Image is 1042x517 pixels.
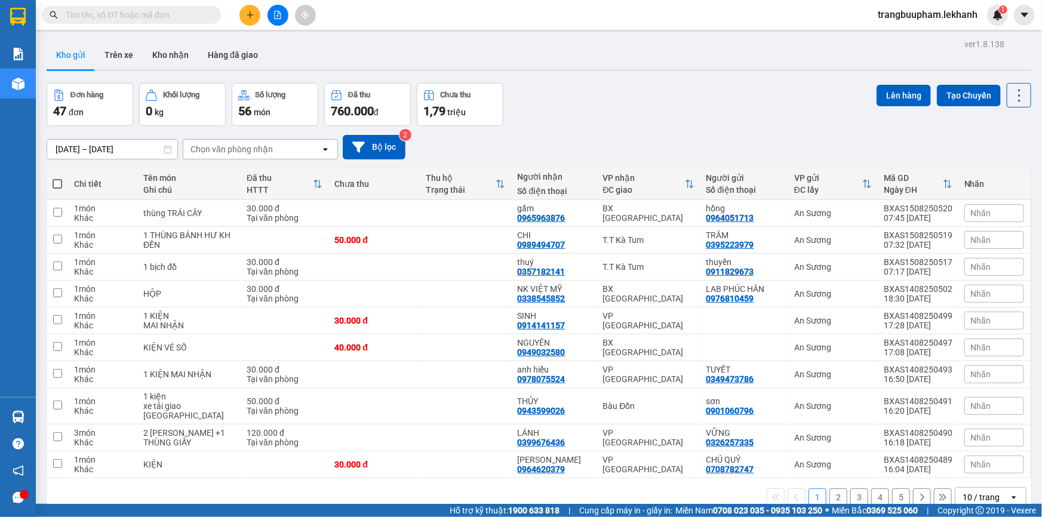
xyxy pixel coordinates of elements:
div: Khác [74,438,131,447]
div: MAI NHẬN [143,321,235,330]
div: BXAS1408250497 [884,338,952,347]
button: Trên xe [95,41,143,69]
button: Hàng đã giao [198,41,268,69]
th: Toggle SortBy [241,168,328,200]
button: 3 [850,488,868,506]
div: 0338545852 [517,294,565,303]
div: 50.000 đ [247,396,322,406]
div: 0708782747 [706,464,754,474]
span: món [254,107,271,117]
span: Nhãn [971,401,991,411]
div: 120.000 đ [247,428,322,438]
div: Tại văn phòng [247,294,322,303]
div: 0978075524 [517,374,565,384]
span: trangbuupham.lekhanh [868,7,987,22]
div: 30.000 đ [247,284,322,294]
div: Chưa thu [334,179,414,189]
strong: 1900 633 818 [508,506,560,515]
span: Nhãn [971,370,991,379]
div: Chưa thu [441,91,471,99]
div: 1 món [74,455,131,464]
span: | [927,504,929,517]
strong: 0708 023 035 - 0935 103 250 [713,506,822,515]
div: TRÂM [706,230,782,240]
button: Tạo Chuyến [937,85,1001,106]
div: Tại văn phòng [247,406,322,416]
span: aim [301,11,309,19]
div: hồng [706,204,782,213]
th: Toggle SortBy [788,168,878,200]
div: 0964051713 [706,213,754,223]
span: kg [155,107,164,117]
div: HTTT [247,185,313,195]
div: Đã thu [247,173,313,183]
div: Khối lượng [163,91,199,99]
button: 1 [809,488,826,506]
div: Tại văn phòng [247,374,322,384]
div: Tại văn phòng [247,213,322,223]
div: 30.000 đ [247,204,322,213]
div: An Sương [794,460,872,469]
button: Kho gửi [47,41,95,69]
div: ĐC giao [603,185,685,195]
input: Tìm tên, số ĐT hoặc mã đơn [66,8,207,21]
div: BXAS1408250493 [884,365,952,374]
button: Số lượng56món [232,83,318,126]
img: warehouse-icon [12,78,24,90]
span: Miền Bắc [832,504,918,517]
div: Mã GD [884,173,943,183]
span: Nhãn [971,460,991,469]
div: THỦY [517,396,591,406]
div: 0357182141 [517,267,565,276]
div: 0949032580 [517,347,565,357]
span: Gửi: [10,11,29,24]
div: 17:08 [DATE] [884,347,952,357]
div: LAB PHÚC HÂN [706,284,782,294]
div: VP [GEOGRAPHIC_DATA] [603,365,694,384]
div: 1 món [74,338,131,347]
button: 2 [829,488,847,506]
div: 16:04 [DATE] [884,464,952,474]
div: BXAS1408250499 [884,311,952,321]
button: Bộ lọc [343,135,405,159]
th: Toggle SortBy [420,168,511,200]
div: Ngày ĐH [884,185,943,195]
div: Khác [74,464,131,474]
span: Nhãn [971,262,991,272]
span: Nhãn [971,343,991,352]
div: Khác [74,213,131,223]
div: Số điện thoại [517,186,591,196]
div: NGUYÊN [517,338,591,347]
div: BXAS1408250490 [884,428,952,438]
th: Toggle SortBy [597,168,700,200]
div: BXAS1508250517 [884,257,952,267]
div: 1 món [74,284,131,294]
span: Nhãn [971,289,991,298]
div: 30.000 đ [334,460,414,469]
span: CR : [9,78,27,91]
span: Miền Nam [675,504,822,517]
div: 1 KIỆN [143,311,235,321]
span: 1,79 [423,104,445,118]
div: BXAS1508250519 [884,230,952,240]
div: VP nhận [603,173,685,183]
div: BX [GEOGRAPHIC_DATA] [114,10,235,39]
div: Khác [74,374,131,384]
sup: 1 [999,5,1007,14]
div: 0965963876 [517,213,565,223]
div: 3 món [74,428,131,438]
span: file-add [273,11,282,19]
svg: open [321,144,330,154]
div: VP gửi [794,173,862,183]
span: | [568,504,570,517]
div: BX [GEOGRAPHIC_DATA] [603,204,694,223]
span: Nhãn [971,316,991,325]
div: 1 THÙNG BÁNH HƯ KH ĐỀN [143,230,235,250]
div: Khác [74,267,131,276]
div: 07:32 [DATE] [884,240,952,250]
div: 16:50 [DATE] [884,374,952,384]
div: An Sương [794,208,872,218]
button: plus [239,5,260,26]
div: 1 món [74,365,131,374]
div: An Sương [794,343,872,352]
